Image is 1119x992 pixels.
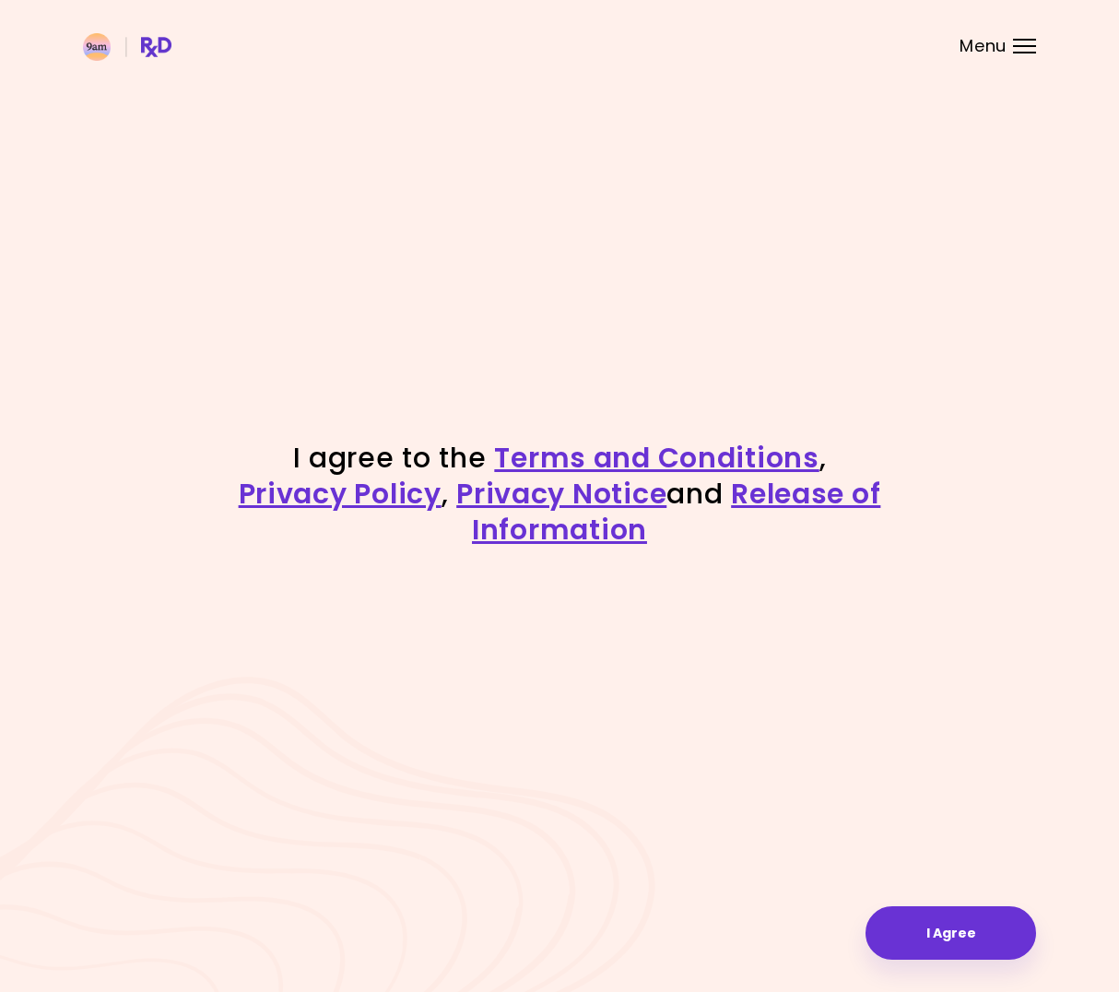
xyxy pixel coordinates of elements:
span: Menu [960,38,1007,54]
a: Terms and Conditions [494,438,819,478]
h1: I agree to the , , and [237,440,882,548]
a: Release of Information [472,474,880,549]
a: Privacy Policy [239,474,442,514]
img: RxDiet [83,33,171,61]
button: I Agree [866,906,1036,960]
a: Privacy Notice [456,474,666,514]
